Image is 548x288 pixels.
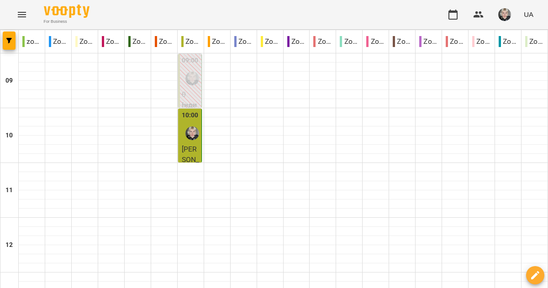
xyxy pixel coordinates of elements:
p: Zoom [PERSON_NAME] [366,36,385,47]
p: Zoom Абігейл [49,36,68,47]
label: 10:00 [182,110,199,120]
p: Індивідуальне онлайн заняття 50 хв рівні А1-В1 ([PERSON_NAME] ) [182,99,200,261]
p: Zoom [PERSON_NAME] [155,36,174,47]
span: For Business [44,19,90,25]
span: [PERSON_NAME] [182,145,200,186]
p: Zoom [PERSON_NAME] [446,36,464,47]
p: zoom 2 [22,36,41,47]
p: Zoom [PERSON_NAME] [102,36,121,47]
p: Zoom [PERSON_NAME] [75,36,94,47]
p: Zoom Катерина [261,36,279,47]
button: Menu [11,4,33,26]
img: Voopty Logo [44,5,90,18]
p: 0 [182,89,200,100]
label: 09:00 [182,56,199,66]
p: Zoom [PERSON_NAME] [287,36,306,47]
span: UA [524,10,533,19]
p: Zoom Єлизавета [181,36,200,47]
p: Zoom Жюлі [208,36,227,47]
p: Zoom [PERSON_NAME] [128,36,147,47]
button: UA [520,6,537,23]
p: Zoom [PERSON_NAME] [313,36,332,47]
img: Єлизавета [185,126,199,140]
p: Zoom Юлія [499,36,517,47]
p: Zoom [PERSON_NAME] [393,36,411,47]
img: Єлизавета [185,72,199,85]
p: Zoom Юля [525,36,544,47]
p: Zoom [PERSON_NAME] [472,36,491,47]
h6: 12 [5,240,13,250]
img: e6b29b008becd306e3c71aec93de28f6.jpeg [498,8,511,21]
h6: 11 [5,185,13,195]
h6: 09 [5,76,13,86]
p: Zoom Оксана [419,36,438,47]
p: Zoom Каріна [234,36,253,47]
h6: 10 [5,131,13,141]
p: Zoom [PERSON_NAME] [340,36,358,47]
